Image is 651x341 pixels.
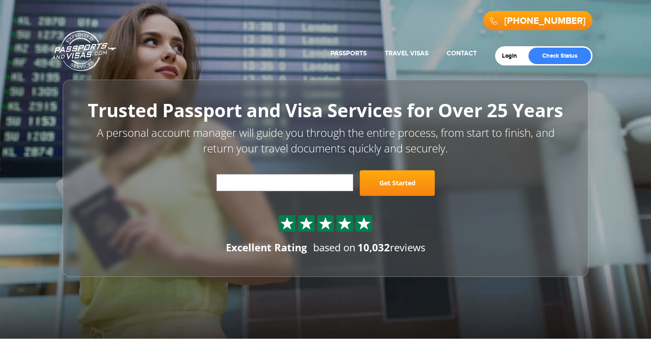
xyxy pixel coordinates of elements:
[504,16,586,27] a: [PHONE_NUMBER]
[338,217,352,230] img: Sprite St
[331,49,367,57] a: Passports
[52,30,117,71] a: Passports & [DOMAIN_NAME]
[528,48,591,64] a: Check Status
[358,240,390,254] strong: 10,032
[385,49,428,57] a: Travel Visas
[357,217,371,230] img: Sprite St
[280,217,294,230] img: Sprite St
[447,49,477,57] a: Contact
[83,100,568,120] h1: Trusted Passport and Visa Services for Over 25 Years
[226,240,307,254] div: Excellent Rating
[502,52,523,60] a: Login
[313,240,356,254] span: based on
[358,240,425,254] span: reviews
[83,125,568,157] p: A personal account manager will guide you through the entire process, from start to finish, and r...
[360,170,435,196] a: Get Started
[319,217,332,230] img: Sprite St
[299,217,313,230] img: Sprite St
